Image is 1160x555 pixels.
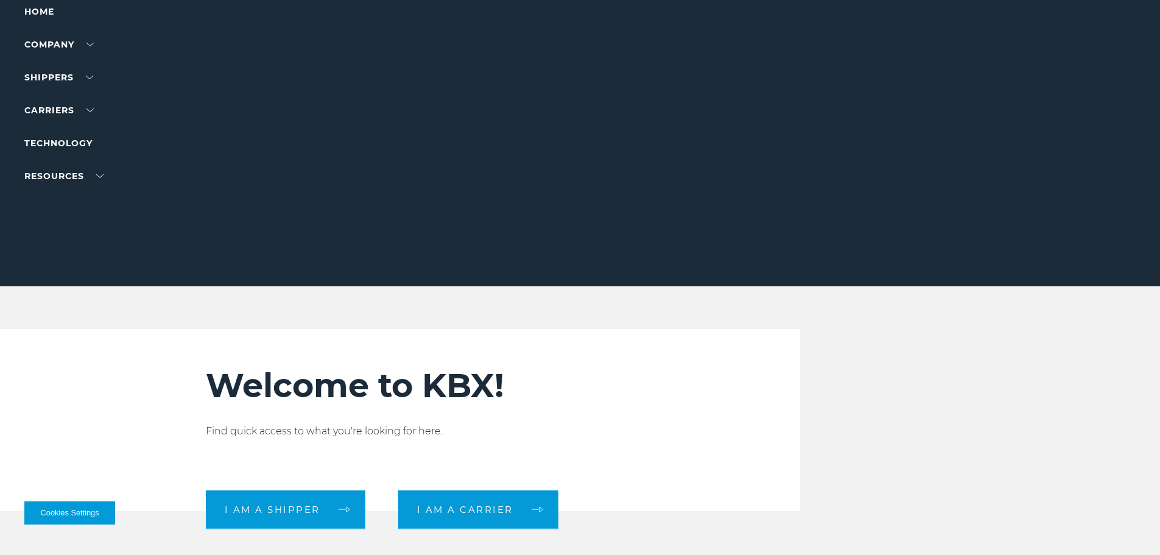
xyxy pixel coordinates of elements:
[24,72,93,83] a: SHIPPERS
[24,138,93,149] a: Technology
[417,505,513,514] span: I am a carrier
[206,490,365,529] a: I am a shipper arrow arrow
[206,424,728,439] p: Find quick access to what you're looking for here.
[24,105,94,116] a: Carriers
[24,171,104,182] a: RESOURCES
[24,6,54,17] a: Home
[398,490,558,529] a: I am a carrier arrow arrow
[24,39,94,50] a: Company
[206,366,728,406] h2: Welcome to KBX!
[225,505,320,514] span: I am a shipper
[24,501,115,525] button: Cookies Settings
